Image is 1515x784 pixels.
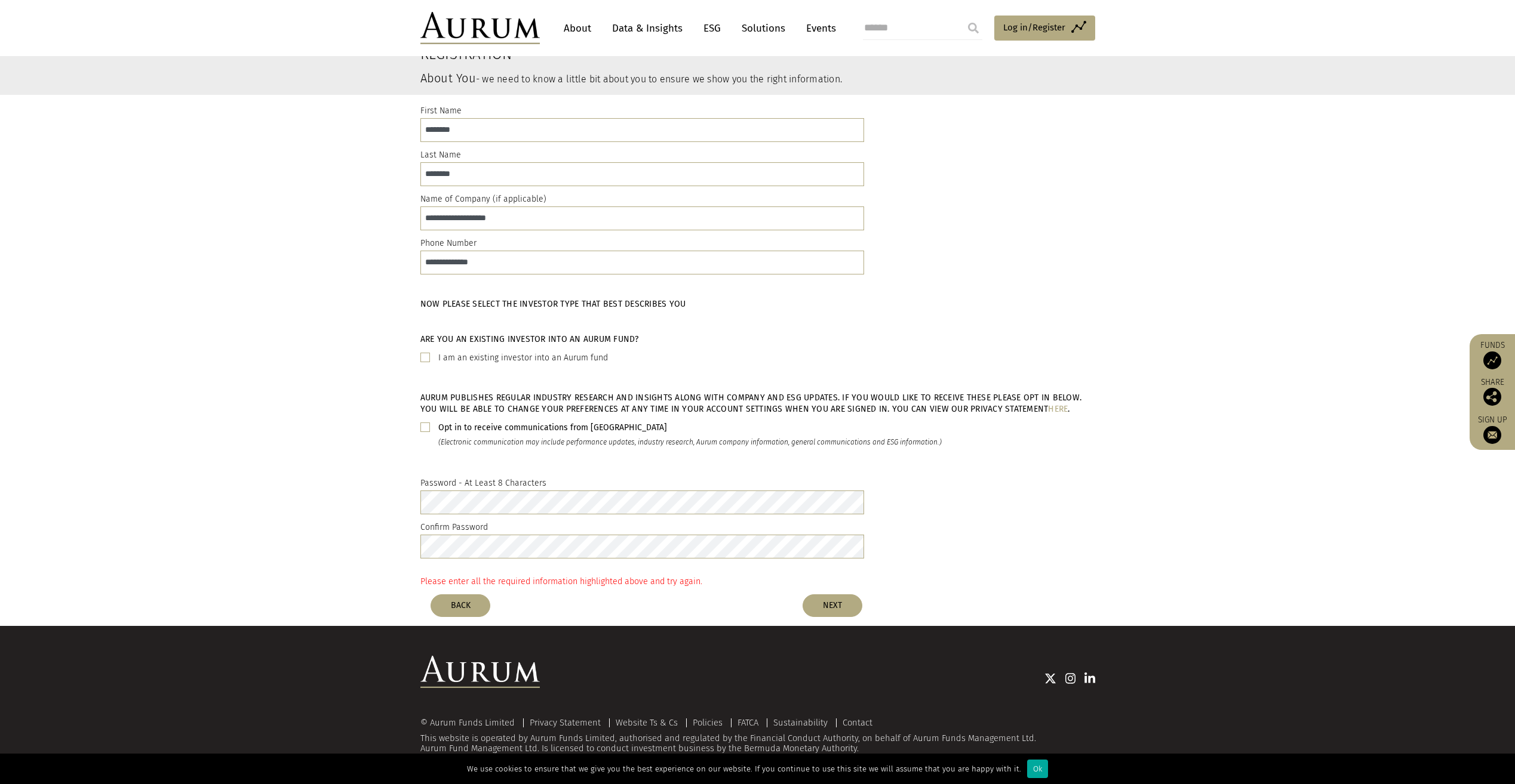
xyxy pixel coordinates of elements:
[697,17,727,39] a: ESG
[803,594,862,617] button: NEXT
[438,438,942,446] i: (Electronic communication may include performance updates, industry research, Aurum company infor...
[431,594,490,617] button: BACK
[420,718,1095,754] div: This website is operated by Aurum Funds Limited, authorised and regulated by the Financial Conduc...
[800,17,836,39] a: Events
[773,717,828,728] a: Sustainability
[606,17,689,39] a: Data & Insights
[420,718,521,727] div: © Aurum Funds Limited
[616,717,678,728] a: Website Ts & Cs
[1476,378,1509,406] div: Share
[1065,672,1076,684] img: Instagram icon
[736,17,791,39] a: Solutions
[693,717,723,728] a: Policies
[420,236,477,251] label: Phone Number
[420,72,980,84] h3: About You
[961,16,985,40] input: Submit
[1476,415,1509,444] a: Sign up
[1476,340,1509,369] a: Funds
[420,148,461,162] label: Last Name
[558,17,597,39] a: About
[438,351,608,365] label: I am an existing investor into an Aurum fund
[438,422,667,433] b: Opt in to receive communications from [GEOGRAPHIC_DATA]
[1084,672,1095,684] img: Linkedin icon
[737,717,758,728] a: FATCA
[1483,351,1501,369] img: Access Funds
[1048,404,1068,414] a: here
[1483,388,1501,406] img: Share this post
[843,717,872,728] a: Contact
[420,192,546,206] label: Name of Company (if applicable)
[420,12,540,44] img: Aurum
[1027,760,1048,778] div: Ok
[420,656,540,688] img: Aurum Logo
[420,392,1095,415] h5: Aurum publishes regular industry research and insights along with company and ESG updates. If you...
[420,520,488,535] label: Confirm Password
[420,104,462,118] label: First Name
[420,476,546,490] label: Password - At Least 8 Characters
[530,717,601,728] a: Privacy Statement
[994,16,1095,41] a: Log in/Register
[420,575,1095,588] div: Please enter all the required information highlighted above and try again.
[1044,672,1056,684] img: Twitter icon
[420,298,1095,310] h5: Now please select the investor type that best describes you
[420,334,1095,345] h5: Are you an existing investor into an Aurum fund?
[1003,20,1065,35] span: Log in/Register
[476,73,842,85] small: - we need to know a little bit about you to ensure we show you the right information.
[1483,426,1501,444] img: Sign up to our newsletter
